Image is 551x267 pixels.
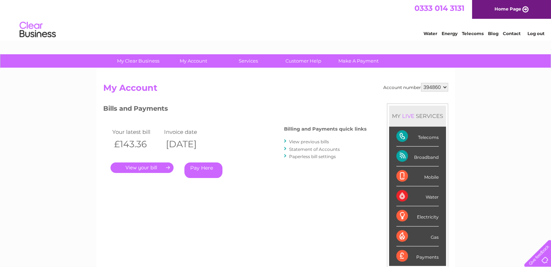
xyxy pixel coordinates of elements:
[462,31,484,36] a: Telecoms
[442,31,458,36] a: Energy
[527,31,544,36] a: Log out
[389,106,446,126] div: MY SERVICES
[396,166,439,186] div: Mobile
[110,137,163,152] th: £143.36
[401,113,416,119] div: LIVE
[19,19,56,41] img: logo.png
[110,162,174,173] a: .
[289,147,340,152] a: Statement of Accounts
[110,127,163,137] td: Your latest bill
[218,54,278,68] a: Services
[503,31,521,36] a: Contact
[396,206,439,226] div: Electricity
[108,54,168,68] a: My Clear Business
[396,147,439,166] div: Broadband
[105,4,447,35] div: Clear Business is a trading name of Verastar Limited (registered in [GEOGRAPHIC_DATA] No. 3667643...
[103,83,448,97] h2: My Account
[162,137,214,152] th: [DATE]
[289,139,329,144] a: View previous bills
[383,83,448,92] div: Account number
[184,162,222,178] a: Pay Here
[414,4,464,13] a: 0333 014 3131
[103,103,367,116] h3: Bills and Payments
[396,246,439,266] div: Payments
[396,226,439,246] div: Gas
[329,54,388,68] a: Make A Payment
[488,31,498,36] a: Blog
[162,127,214,137] td: Invoice date
[284,126,367,132] h4: Billing and Payments quick links
[289,154,336,159] a: Paperless bill settings
[163,54,223,68] a: My Account
[423,31,437,36] a: Water
[396,127,439,147] div: Telecoms
[274,54,333,68] a: Customer Help
[396,186,439,206] div: Water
